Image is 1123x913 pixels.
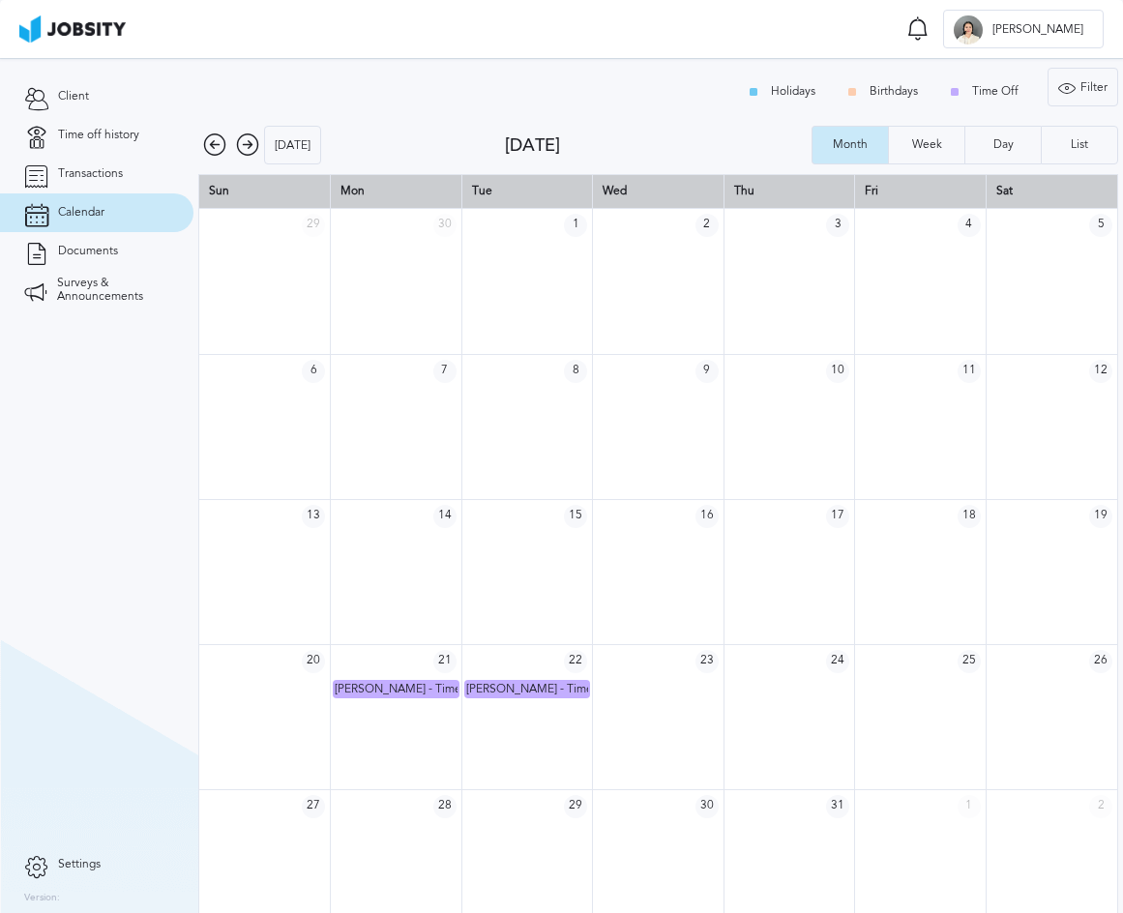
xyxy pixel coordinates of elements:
[1049,69,1117,107] div: Filter
[983,23,1093,37] span: [PERSON_NAME]
[58,90,89,103] span: Client
[564,214,587,237] span: 1
[1089,505,1112,528] span: 19
[58,858,101,871] span: Settings
[1041,126,1118,164] button: List
[564,650,587,673] span: 22
[943,10,1104,48] button: M[PERSON_NAME]
[564,505,587,528] span: 15
[823,138,877,152] div: Month
[472,184,492,197] span: Tue
[58,206,104,220] span: Calendar
[433,360,457,383] span: 7
[1048,68,1118,106] button: Filter
[695,360,719,383] span: 9
[564,360,587,383] span: 8
[1089,214,1112,237] span: 5
[888,126,964,164] button: Week
[505,135,812,156] div: [DATE]
[954,15,983,44] div: M
[826,650,849,673] span: 24
[958,360,981,383] span: 11
[695,650,719,673] span: 23
[695,505,719,528] span: 16
[335,682,534,695] span: [PERSON_NAME] - Time Off - Sick day
[964,126,1041,164] button: Day
[302,360,325,383] span: 6
[826,214,849,237] span: 3
[302,795,325,818] span: 27
[826,795,849,818] span: 31
[812,126,888,164] button: Month
[958,650,981,673] span: 25
[1061,138,1098,152] div: List
[302,505,325,528] span: 13
[433,214,457,237] span: 30
[603,184,627,197] span: Wed
[302,650,325,673] span: 20
[984,138,1023,152] div: Day
[265,127,320,165] div: [DATE]
[958,214,981,237] span: 4
[433,795,457,818] span: 28
[996,184,1013,197] span: Sat
[958,795,981,818] span: 1
[433,650,457,673] span: 21
[264,126,321,164] button: [DATE]
[902,138,952,152] div: Week
[57,277,169,304] span: Surveys & Announcements
[1089,795,1112,818] span: 2
[58,167,123,181] span: Transactions
[433,505,457,528] span: 14
[826,505,849,528] span: 17
[958,505,981,528] span: 18
[865,184,878,197] span: Fri
[826,360,849,383] span: 10
[695,795,719,818] span: 30
[1089,360,1112,383] span: 12
[695,214,719,237] span: 2
[302,214,325,237] span: 29
[340,184,365,197] span: Mon
[1089,650,1112,673] span: 26
[209,184,229,197] span: Sun
[58,245,118,258] span: Documents
[564,795,587,818] span: 29
[734,184,754,197] span: Thu
[24,893,60,904] label: Version:
[19,15,126,43] img: ab4bad089aa723f57921c736e9817d99.png
[58,129,139,142] span: Time off history
[466,682,665,695] span: [PERSON_NAME] - Time Off - Sick day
